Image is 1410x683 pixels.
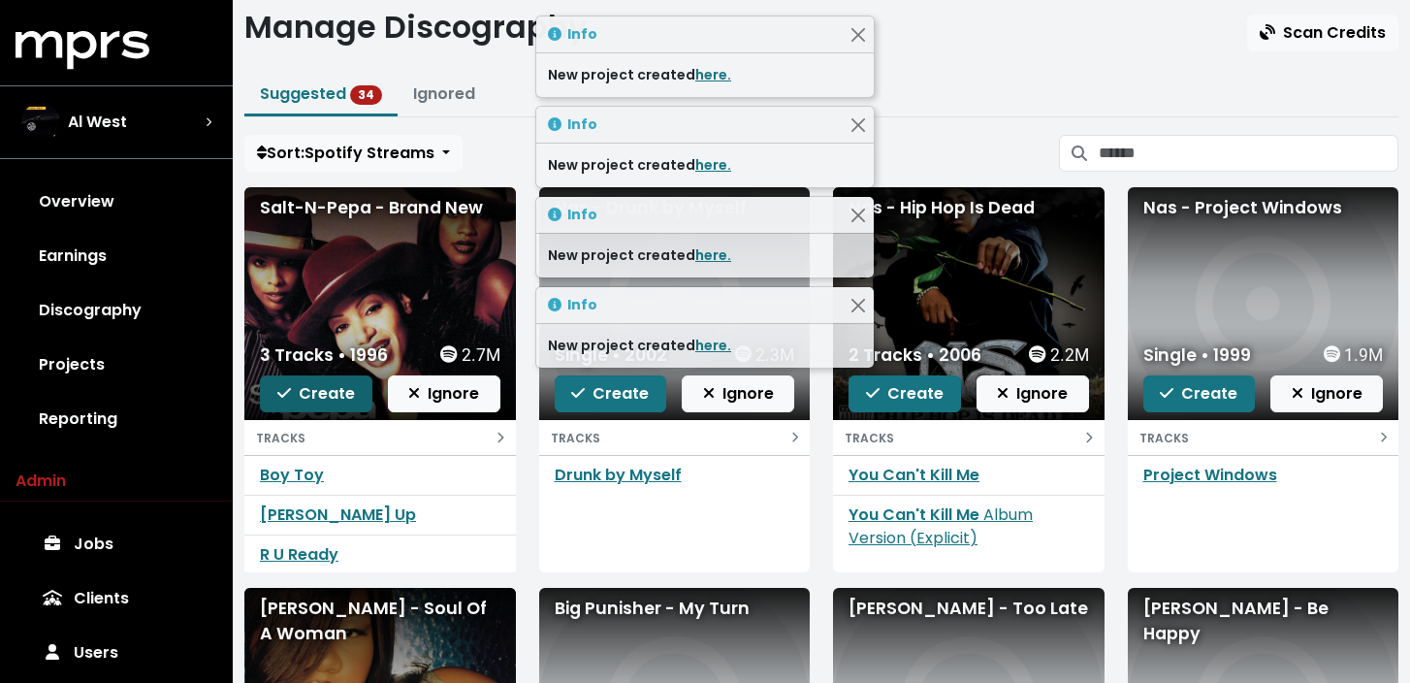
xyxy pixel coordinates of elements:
div: Nas - Hip Hop Is Dead [849,195,1089,220]
div: New project created [548,336,862,356]
span: Create [571,382,649,405]
button: TRACKS [833,420,1105,455]
div: 2 Tracks • 2006 [849,342,981,368]
div: [PERSON_NAME] - Too Late [849,596,1089,621]
small: TRACKS [1139,430,1189,446]
div: Salt-N-Pepa - Brand New [260,195,500,220]
strong: Info [567,295,597,314]
span: Ignore [703,382,774,405]
span: Al West [68,111,127,134]
button: Close [848,205,868,225]
button: Close [848,24,868,45]
div: 2.2M [1029,342,1088,368]
a: Suggested 34 [260,82,382,105]
div: 2.7M [440,342,499,368]
a: here. [695,65,731,84]
span: Create [866,382,944,405]
div: New project created [548,65,862,85]
a: Jobs [16,517,217,571]
button: Sort:Spotify Streams [244,135,463,172]
strong: Info [567,24,597,44]
a: mprs logo [16,38,149,60]
a: Boy Toy [260,464,324,486]
button: Create [849,375,961,412]
small: TRACKS [551,430,600,446]
a: Earnings [16,229,217,283]
a: Projects [16,338,217,392]
a: Discography [16,283,217,338]
button: Close [848,114,868,135]
input: Search suggested projects [1099,135,1398,172]
strong: Info [567,114,597,134]
button: Ignore [1270,375,1383,412]
a: You Can't Kill Me Album Version (Explicit) [849,504,1033,549]
button: Create [260,375,372,412]
span: Create [1160,382,1237,405]
div: 1.9M [1324,342,1383,368]
button: Create [555,375,667,412]
div: [PERSON_NAME] - Be Happy [1143,596,1384,647]
a: Drunk by Myself [555,464,682,486]
button: Ignore [682,375,794,412]
div: Single • 1999 [1143,342,1251,368]
div: Big Punisher - My Turn [555,596,795,621]
small: TRACKS [845,430,894,446]
span: Scan Credits [1260,21,1386,44]
button: Ignore [388,375,500,412]
a: Project Windows [1143,464,1277,486]
a: here. [695,155,731,175]
a: R U Ready [260,543,338,566]
img: The selected account / producer [21,103,60,142]
button: Close [848,295,868,315]
button: TRACKS [244,420,516,455]
span: Ignore [1292,382,1362,405]
a: Reporting [16,392,217,446]
span: Create [277,382,355,405]
a: here. [695,245,731,265]
a: here. [695,336,731,355]
div: New project created [548,155,862,176]
span: Sort: Spotify Streams [257,142,434,164]
button: Scan Credits [1247,15,1398,51]
div: Nas - Drunk by Myself [555,195,795,220]
a: Clients [16,571,217,626]
button: TRACKS [1128,420,1399,455]
button: Create [1143,375,1256,412]
span: Ignore [997,382,1068,405]
button: Ignore [977,375,1089,412]
strong: Info [567,205,597,224]
a: Overview [16,175,217,229]
small: TRACKS [256,430,305,446]
a: [PERSON_NAME] Up [260,504,416,526]
span: Ignore [408,382,479,405]
a: You Can't Kill Me [849,464,979,486]
a: Ignored [413,82,475,105]
div: Nas - Project Windows [1143,195,1384,220]
span: 34 [350,85,382,105]
a: Users [16,626,217,680]
div: [PERSON_NAME] - Soul Of A Woman [260,596,500,647]
div: 3 Tracks • 1996 [260,342,388,368]
button: TRACKS [539,420,811,455]
h1: Manage Discography [244,9,587,46]
div: New project created [548,245,862,266]
span: Album Version (Explicit) [849,504,1033,549]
